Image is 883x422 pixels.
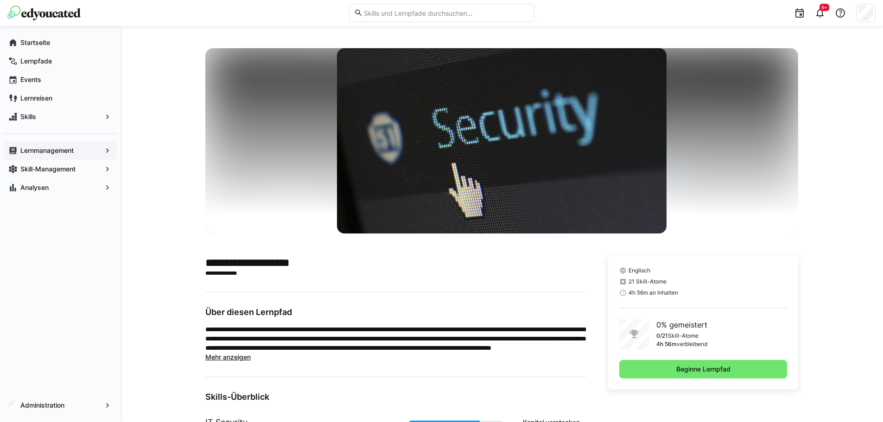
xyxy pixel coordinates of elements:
span: 4h 56m an Inhalten [629,289,678,296]
p: 0/21 [656,332,668,340]
span: Beginne Lernpfad [675,365,732,374]
span: Englisch [629,267,650,274]
span: Mehr anzeigen [205,353,251,361]
input: Skills und Lernpfade durchsuchen… [363,9,529,17]
span: 21 Skill-Atome [629,278,667,285]
h3: Über diesen Lernpfad [205,307,586,317]
h3: Skills-Überblick [205,392,586,402]
p: verbleibend [677,340,707,348]
p: 0% gemeistert [656,319,707,330]
span: 9+ [821,5,827,10]
p: Skill-Atome [668,332,699,340]
button: Beginne Lernpfad [619,360,788,378]
p: 4h 56m [656,340,677,348]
